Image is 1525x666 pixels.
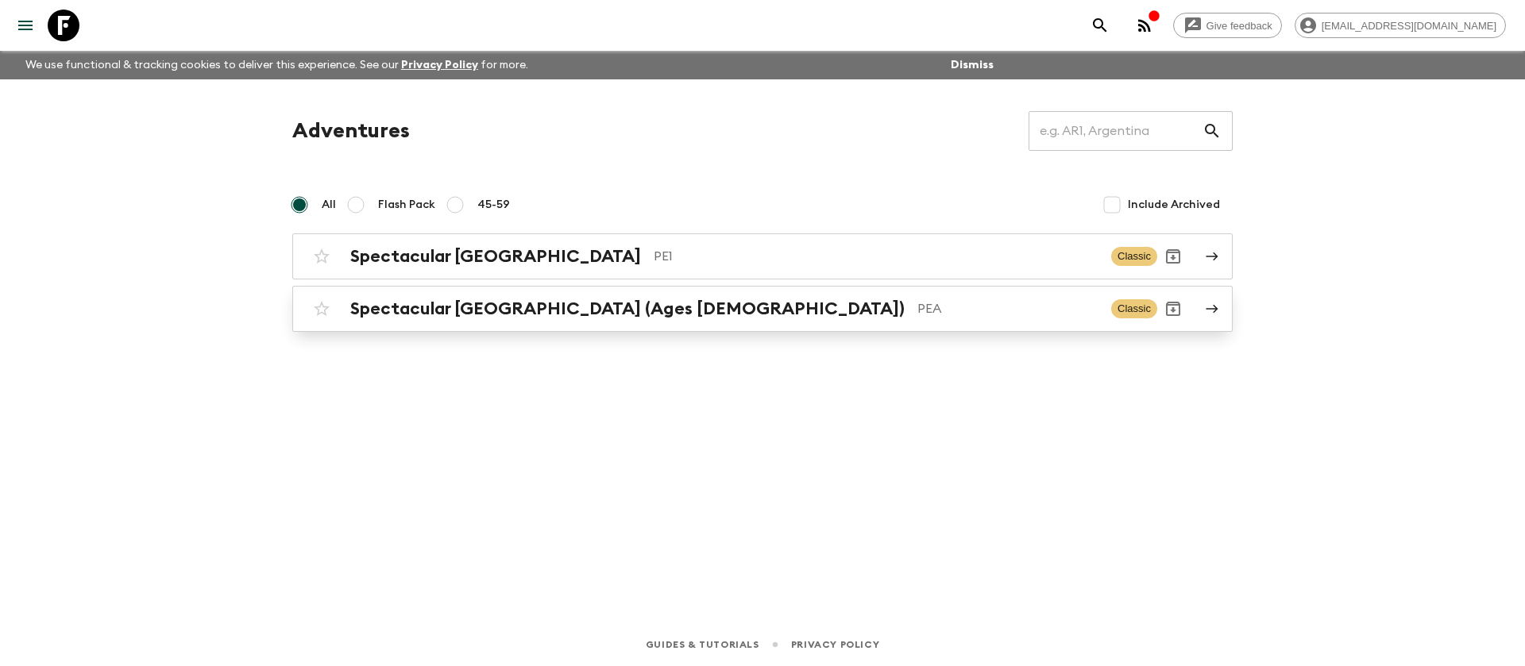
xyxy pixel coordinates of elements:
button: Archive [1157,241,1189,272]
span: All [322,197,336,213]
button: search adventures [1084,10,1116,41]
button: Dismiss [947,54,998,76]
p: We use functional & tracking cookies to deliver this experience. See our for more. [19,51,535,79]
span: Include Archived [1128,197,1220,213]
a: Spectacular [GEOGRAPHIC_DATA]PE1ClassicArchive [292,233,1233,279]
p: PEA [917,299,1098,318]
span: Classic [1111,299,1157,318]
button: menu [10,10,41,41]
span: Flash Pack [378,197,435,213]
span: 45-59 [477,197,510,213]
button: Archive [1157,293,1189,325]
div: [EMAIL_ADDRESS][DOMAIN_NAME] [1295,13,1506,38]
h1: Adventures [292,115,410,147]
p: PE1 [654,247,1098,266]
h2: Spectacular [GEOGRAPHIC_DATA] [350,246,641,267]
h2: Spectacular [GEOGRAPHIC_DATA] (Ages [DEMOGRAPHIC_DATA]) [350,298,905,319]
span: Classic [1111,247,1157,266]
a: Guides & Tutorials [646,636,759,653]
input: e.g. AR1, Argentina [1029,109,1203,153]
a: Privacy Policy [401,60,478,71]
a: Spectacular [GEOGRAPHIC_DATA] (Ages [DEMOGRAPHIC_DATA])PEAClassicArchive [292,286,1233,332]
a: Privacy Policy [791,636,879,653]
span: Give feedback [1198,20,1281,32]
a: Give feedback [1173,13,1282,38]
span: [EMAIL_ADDRESS][DOMAIN_NAME] [1313,20,1505,32]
